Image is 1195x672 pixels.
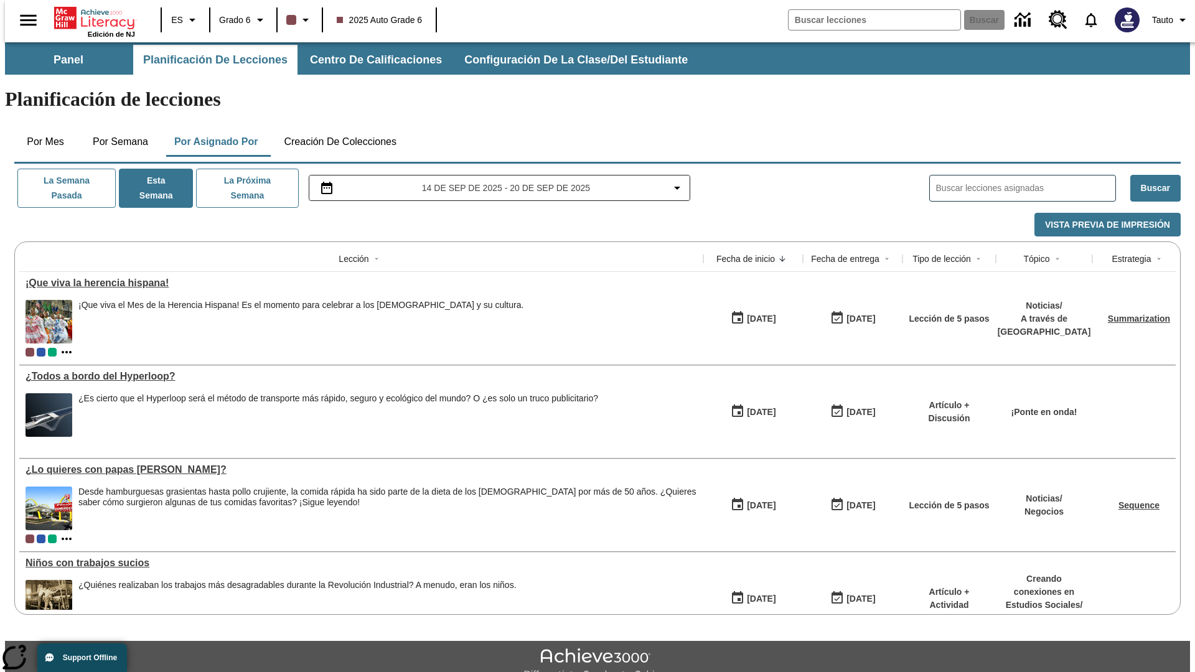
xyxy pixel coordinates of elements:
div: Fecha de inicio [716,253,775,265]
span: Centro de calificaciones [310,53,442,67]
div: Subbarra de navegación [5,42,1190,75]
button: 09/21/25: Último día en que podrá accederse la lección [826,307,879,330]
button: Support Offline [37,643,127,672]
h1: Planificación de lecciones [5,88,1190,111]
p: ¡Ponte en onda! [1011,406,1077,419]
span: Planificación de lecciones [143,53,288,67]
a: ¡Que viva la herencia hispana!, Lecciones [26,278,697,289]
div: Tópico [1023,253,1049,265]
button: Por mes [14,127,77,157]
a: Centro de recursos, Se abrirá en una pestaña nueva. [1041,3,1075,37]
div: Portada [54,4,135,38]
p: Negocios [1024,505,1064,518]
button: Mostrar más clases [59,345,74,360]
span: Edición de NJ [88,30,135,38]
div: Subbarra de navegación [5,45,699,75]
button: Configuración de la clase/del estudiante [454,45,698,75]
div: [DATE] [747,311,776,327]
button: 07/20/26: Último día en que podrá accederse la lección [826,493,879,517]
button: 07/14/25: Primer día en que estuvo disponible la lección [726,493,780,517]
div: [DATE] [747,591,776,607]
button: Abrir el menú lateral [10,2,47,39]
button: Perfil/Configuración [1147,9,1195,31]
img: Uno de los primeros locales de McDonald's, con el icónico letrero rojo y los arcos amarillos. [26,487,72,530]
a: ¿Lo quieres con papas fritas?, Lecciones [26,464,697,475]
div: ¡Que viva el Mes de la Herencia Hispana! Es el momento para celebrar a los hispanoamericanos y su... [78,300,523,343]
p: Noticias / [998,299,1091,312]
div: Clase actual [26,348,34,357]
button: 07/11/25: Primer día en que estuvo disponible la lección [726,587,780,610]
div: Tipo de lección [912,253,971,265]
div: Lección [339,253,368,265]
a: Sequence [1118,500,1160,510]
div: Niños con trabajos sucios [26,558,697,569]
button: Sort [1050,251,1065,266]
div: ¡Que viva la herencia hispana! [26,278,697,289]
a: Niños con trabajos sucios, Lecciones [26,558,697,569]
button: Buscar [1130,175,1181,202]
div: Desde hamburguesas grasientas hasta pollo crujiente, la comida rápida ha sido parte de la dieta d... [78,487,697,530]
div: [DATE] [846,311,875,327]
div: [DATE] [846,591,875,607]
div: ¿Quiénes realizaban los trabajos más desagradables durante la Revolución Industrial? A menudo, er... [78,580,517,590]
button: Escoja un nuevo avatar [1107,4,1147,36]
p: Artículo + Actividad [909,586,990,612]
div: [DATE] [747,404,776,420]
button: Seleccione el intervalo de fechas opción del menú [314,180,685,195]
span: Panel [54,53,83,67]
button: Por semana [83,127,158,157]
svg: Collapse Date Range Filter [670,180,685,195]
button: Lenguaje: ES, Selecciona un idioma [166,9,205,31]
a: Notificaciones [1075,4,1107,36]
div: OL 2025 Auto Grade 7 [37,534,45,543]
div: 2025 Auto Grade 4 [48,348,57,357]
div: Clase actual [26,534,34,543]
p: A través de [GEOGRAPHIC_DATA] [998,312,1091,338]
button: Sort [369,251,384,266]
div: 2025 Auto Grade 4 [48,534,57,543]
button: Grado: Grado 6, Elige un grado [214,9,273,31]
button: El color de la clase es café oscuro. Cambiar el color de la clase. [281,9,318,31]
button: Sort [1151,251,1166,266]
img: dos filas de mujeres hispanas en un desfile que celebra la cultura hispana. Las mujeres lucen col... [26,300,72,343]
button: 06/30/26: Último día en que podrá accederse la lección [826,400,879,424]
div: OL 2025 Auto Grade 7 [37,348,45,357]
div: ¡Que viva el Mes de la Herencia Hispana! Es el momento para celebrar a los [DEMOGRAPHIC_DATA] y s... [78,300,523,310]
div: ¿Lo quieres con papas fritas? [26,464,697,475]
img: Avatar [1115,7,1140,32]
div: Estrategia [1112,253,1151,265]
button: Mostrar más clases [59,531,74,546]
button: Creación de colecciones [274,127,406,157]
p: Noticias / [1024,492,1064,505]
div: ¿Es cierto que el Hyperloop será el método de transporte más rápido, seguro y ecológico del mundo... [78,393,598,404]
a: Centro de información [1007,3,1041,37]
div: ¿Quiénes realizaban los trabajos más desagradables durante la Revolución Industrial? A menudo, er... [78,580,517,623]
p: Lección de 5 pasos [909,312,989,325]
div: [DATE] [747,498,776,513]
p: Lección de 5 pasos [909,499,989,512]
button: 07/21/25: Primer día en que estuvo disponible la lección [726,400,780,424]
span: 14 de sep de 2025 - 20 de sep de 2025 [422,182,590,195]
input: Buscar campo [789,10,960,30]
input: Buscar lecciones asignadas [936,179,1115,197]
button: Vista previa de impresión [1034,213,1181,237]
p: Creando conexiones en Estudios Sociales / [1002,572,1086,612]
a: Portada [54,6,135,30]
div: Fecha de entrega [811,253,879,265]
button: La semana pasada [17,169,116,208]
div: ¿Todos a bordo del Hyperloop? [26,371,697,382]
p: Artículo + Discusión [909,399,990,425]
span: Grado 6 [219,14,251,27]
div: [DATE] [846,498,875,513]
button: La próxima semana [196,169,298,208]
div: Desde hamburguesas grasientas hasta pollo crujiente, la comida rápida ha sido parte de la dieta d... [78,487,697,508]
button: Centro de calificaciones [300,45,452,75]
span: ES [171,14,183,27]
button: 11/30/25: Último día en que podrá accederse la lección [826,587,879,610]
